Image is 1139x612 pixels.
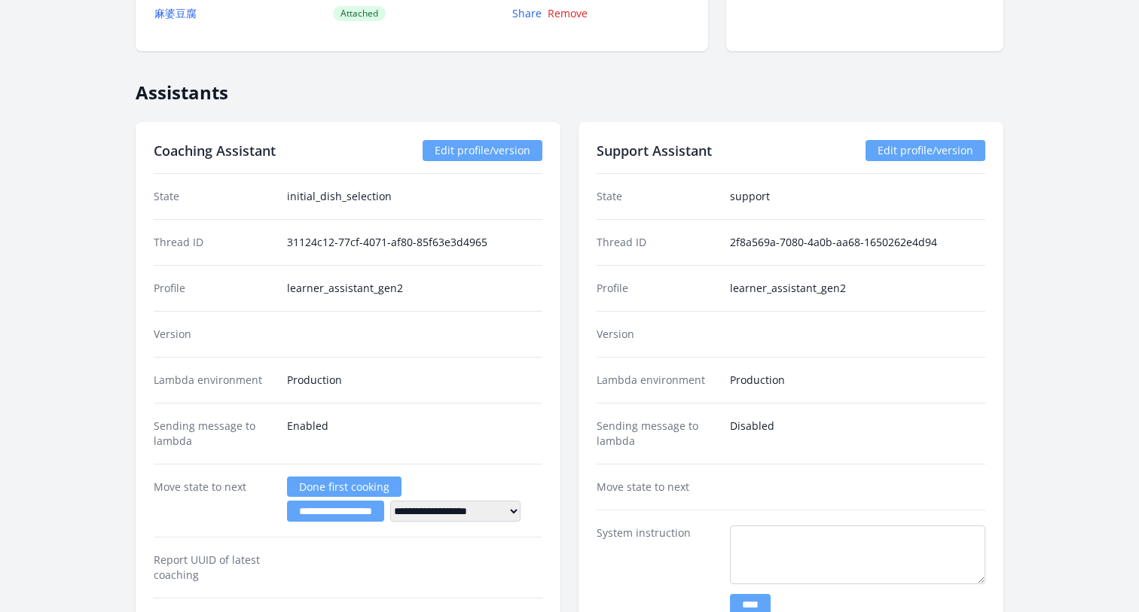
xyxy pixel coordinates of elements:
dt: Version [597,327,718,342]
dt: Thread ID [597,235,718,250]
dt: Sending message to lambda [154,419,275,449]
a: Share [512,6,542,20]
dd: learner_assistant_gen2 [287,281,542,296]
dd: Production [287,373,542,388]
dt: State [154,189,275,204]
a: Remove [548,6,588,20]
h2: Coaching Assistant [154,140,276,161]
a: 麻婆豆腐 [154,6,197,20]
dt: Report UUID of latest coaching [154,553,275,583]
dt: Lambda environment [154,373,275,388]
dt: Profile [154,281,275,296]
dd: 31124c12-77cf-4071-af80-85f63e3d4965 [287,235,542,250]
a: Edit profile/version [866,140,985,161]
dd: Enabled [287,419,542,449]
h2: Support Assistant [597,140,712,161]
dt: Profile [597,281,718,296]
dt: Lambda environment [597,373,718,388]
dt: State [597,189,718,204]
dt: Sending message to lambda [597,419,718,449]
dd: 2f8a569a-7080-4a0b-aa68-1650262e4d94 [730,235,985,250]
h2: Assistants [136,69,1003,104]
a: Edit profile/version [423,140,542,161]
dd: learner_assistant_gen2 [730,281,985,296]
span: Attached [333,6,386,21]
dd: Production [730,373,985,388]
dt: Move state to next [154,480,275,522]
dd: Disabled [730,419,985,449]
dt: Move state to next [597,480,718,495]
dt: Version [154,327,275,342]
dd: support [730,189,985,204]
dt: Thread ID [154,235,275,250]
dd: initial_dish_selection [287,189,542,204]
a: Done first cooking [287,477,402,497]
